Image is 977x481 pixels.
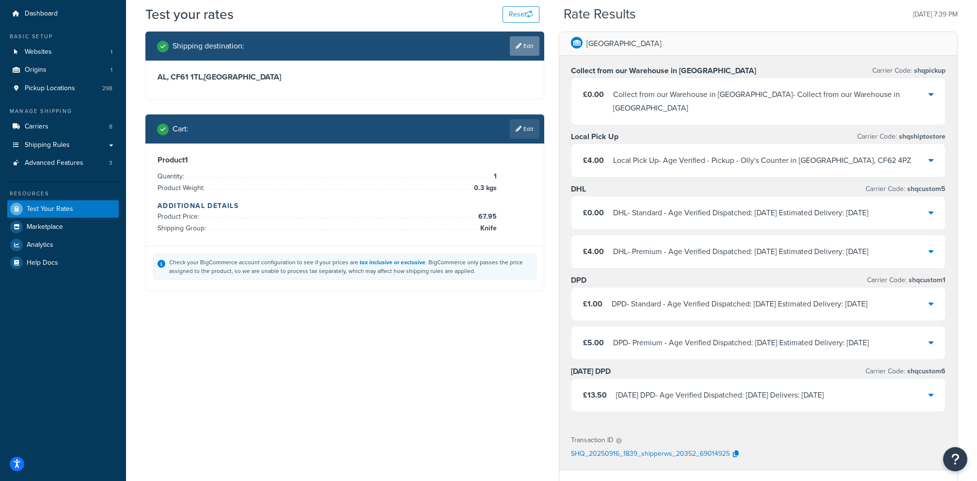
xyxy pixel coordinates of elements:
a: Websites1 [7,43,119,61]
h3: DPD [571,275,586,285]
div: [DATE] DPD - Age Verified Dispatched: [DATE] Delivers: [DATE] [616,388,824,402]
span: £4.00 [583,246,604,257]
span: 1 [110,48,112,56]
li: Websites [7,43,119,61]
div: Manage Shipping [7,107,119,115]
span: 1 [110,66,112,74]
span: 298 [102,84,112,93]
span: £4.00 [583,155,604,166]
span: Knife [478,223,497,234]
a: Shipping Rules [7,136,119,154]
h2: Rate Results [564,7,636,22]
p: Carrier Code: [866,182,945,196]
a: Marketplace [7,218,119,236]
h3: DHL [571,184,586,194]
span: shqcustom5 [905,184,945,194]
li: Pickup Locations [7,80,119,97]
span: Product Weight: [158,183,207,193]
a: Origins1 [7,61,119,79]
span: shqcustom1 [907,275,945,285]
span: shqpickup [912,65,945,76]
span: Test Your Rates [27,205,73,213]
span: £1.00 [583,298,602,309]
span: £13.50 [583,389,607,401]
a: Carriers8 [7,118,119,136]
a: Advanced Features3 [7,154,119,172]
span: Quantity: [158,171,187,181]
span: shqcustom6 [905,366,945,376]
a: Analytics [7,236,119,254]
h2: Cart : [173,125,189,133]
div: DHL - Standard - Age Verified Dispatched: [DATE] Estimated Delivery: [DATE] [613,206,868,220]
span: 3 [109,159,112,167]
span: £0.00 [583,207,604,218]
h2: Shipping destination : [173,42,244,50]
a: tax inclusive or exclusive [360,258,425,267]
span: Advanced Features [25,159,83,167]
span: Websites [25,48,52,56]
span: Pickup Locations [25,84,75,93]
p: Carrier Code: [872,64,945,78]
span: 8 [109,123,112,131]
span: £5.00 [583,337,604,348]
div: Local Pick Up - Age Verified - Pickup - Olly's Counter in [GEOGRAPHIC_DATA], CF62 4PZ [613,154,911,167]
li: Advanced Features [7,154,119,172]
h3: [DATE] DPD [571,367,611,376]
h1: Test your rates [145,5,234,24]
span: 1 [491,171,497,182]
span: Product Price: [158,211,202,222]
span: Shipping Group: [158,223,208,233]
div: DPD - Premium - Age Verified Dispatched: [DATE] Estimated Delivery: [DATE] [613,336,869,350]
button: Open Resource Center [943,447,967,471]
div: DPD - Standard - Age Verified Dispatched: [DATE] Estimated Delivery: [DATE] [612,297,867,311]
span: Carriers [25,123,48,131]
span: Analytics [27,241,53,249]
h3: Product 1 [158,155,532,165]
span: Dashboard [25,10,58,18]
p: Carrier Code: [866,365,945,378]
div: Resources [7,190,119,198]
p: Carrier Code: [857,130,945,144]
p: [DATE] 7:39 PM [913,8,958,21]
span: Marketplace [27,223,63,231]
h3: Local Pick Up [571,132,618,142]
span: shqshiptostore [897,131,945,142]
a: Test Your Rates [7,200,119,218]
h3: AL, CF61 1TL , [GEOGRAPHIC_DATA] [158,72,532,82]
div: Basic Setup [7,32,119,41]
div: Check your BigCommerce account configuration to see if your prices are . BigCommerce only passes ... [169,258,532,275]
h4: Additional Details [158,201,532,211]
li: Carriers [7,118,119,136]
p: Carrier Code: [867,273,945,287]
a: Edit [510,36,539,56]
span: 0.3 kgs [472,182,497,194]
span: £0.00 [583,89,604,100]
div: Collect from our Warehouse in [GEOGRAPHIC_DATA] - Collect from our Warehouse in [GEOGRAPHIC_DATA] [613,88,929,115]
p: SHQ_20250916_1839_shipperws_20352_69014925 [571,447,730,462]
a: Pickup Locations298 [7,80,119,97]
a: Dashboard [7,5,119,23]
p: [GEOGRAPHIC_DATA] [586,37,662,50]
a: Edit [510,119,539,139]
span: Origins [25,66,47,74]
div: DHL - Premium - Age Verified Dispatched: [DATE] Estimated Delivery: [DATE] [613,245,868,258]
span: Help Docs [27,259,58,267]
li: Origins [7,61,119,79]
a: Help Docs [7,254,119,272]
p: Transaction ID [571,433,614,447]
h3: Collect from our Warehouse in [GEOGRAPHIC_DATA] [571,66,756,76]
span: 67.95 [476,211,497,223]
button: Reset [503,6,539,23]
span: Shipping Rules [25,141,70,149]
